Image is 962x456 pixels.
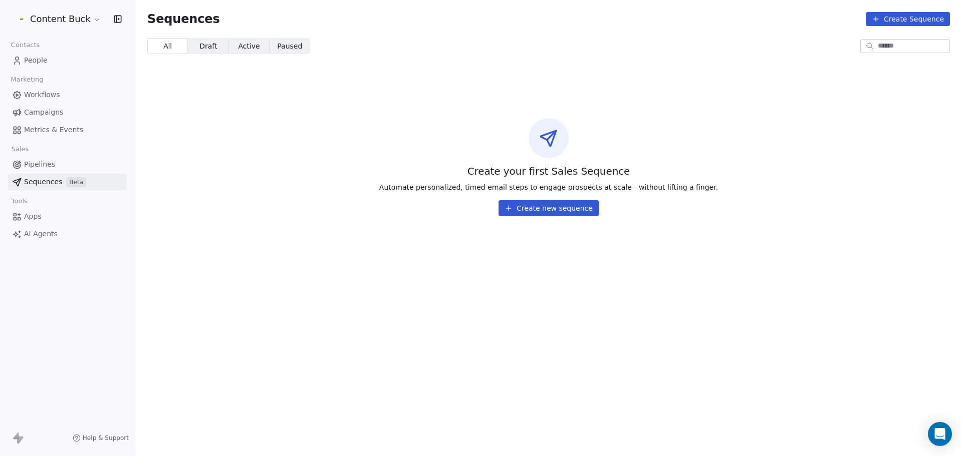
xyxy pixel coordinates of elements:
[499,200,599,216] button: Create new sequence
[7,38,44,53] span: Contacts
[30,13,91,26] span: Content Buck
[83,434,129,442] span: Help & Support
[73,434,129,442] a: Help & Support
[379,182,718,192] span: Automate personalized, timed email steps to engage prospects at scale—without lifting a finger.
[8,52,127,69] a: People
[8,208,127,225] a: Apps
[8,87,127,103] a: Workflows
[66,177,86,187] span: Beta
[12,11,103,28] button: Content Buck
[928,422,952,446] div: Open Intercom Messenger
[24,107,63,118] span: Campaigns
[24,55,48,66] span: People
[277,41,302,52] span: Paused
[24,90,60,100] span: Workflows
[8,122,127,138] a: Metrics & Events
[467,164,630,178] span: Create your first Sales Sequence
[7,72,48,87] span: Marketing
[8,156,127,173] a: Pipelines
[147,12,220,26] span: Sequences
[199,41,217,52] span: Draft
[8,104,127,121] a: Campaigns
[24,125,83,135] span: Metrics & Events
[7,142,33,157] span: Sales
[24,159,55,170] span: Pipelines
[866,12,950,26] button: Create Sequence
[14,13,26,25] img: Black%20and%20Red%20Letter%20SM%20Elegant%20and%20Luxury%20Logo%20(1).png
[24,229,58,239] span: AI Agents
[7,194,32,209] span: Tools
[8,174,127,190] a: SequencesBeta
[24,177,62,187] span: Sequences
[8,226,127,242] a: AI Agents
[238,41,260,52] span: Active
[24,211,42,222] span: Apps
